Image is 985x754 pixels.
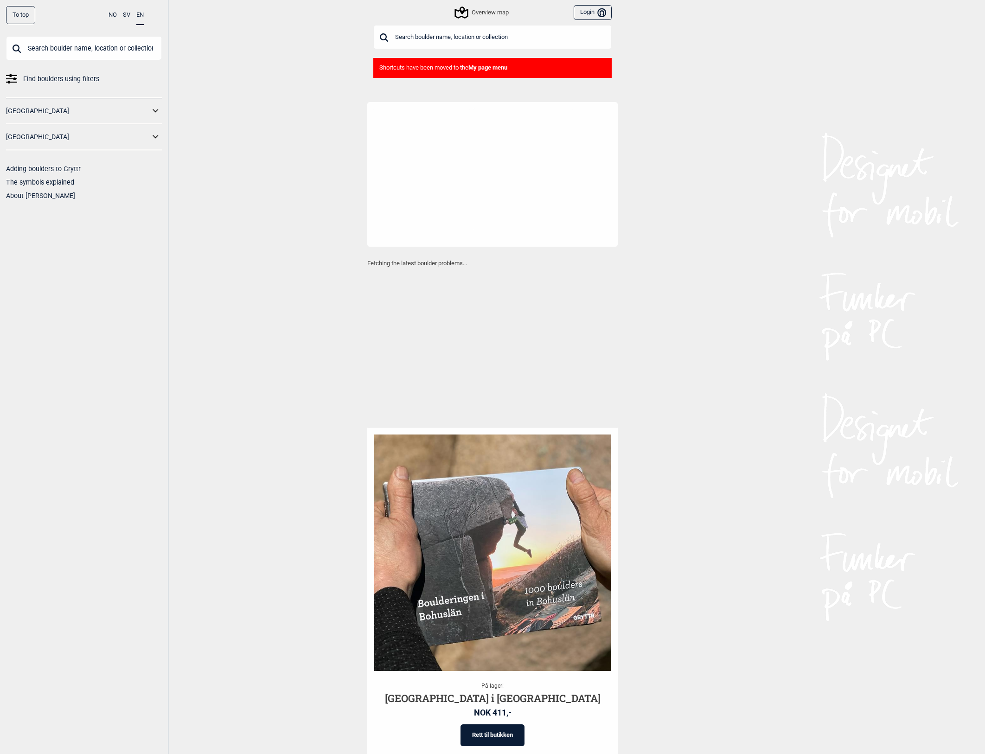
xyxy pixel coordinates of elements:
[374,680,611,691] p: På lager!
[6,130,150,144] a: [GEOGRAPHIC_DATA]
[6,192,75,199] a: About [PERSON_NAME]
[123,6,130,24] button: SV
[374,706,611,720] p: NOK 411,-
[461,724,524,746] a: Rett til butikken
[574,5,612,20] button: Login
[136,6,144,25] button: EN
[373,58,612,78] div: Shortcuts have been moved to the
[367,259,618,268] p: Fetching the latest boulder problems...
[6,6,35,24] div: To top
[374,691,611,706] h2: [GEOGRAPHIC_DATA] i [GEOGRAPHIC_DATA]
[6,179,74,186] a: The symbols explained
[109,6,117,24] button: NO
[456,7,509,18] div: Overview map
[6,72,162,86] a: Find boulders using filters
[23,72,99,86] span: Find boulders using filters
[6,36,162,60] input: Search boulder name, location or collection
[374,435,611,671] img: Omslag bouldering i bohuslen kvadrat
[468,64,507,71] b: My page menu
[6,165,81,173] a: Adding boulders to Gryttr
[6,104,150,118] a: [GEOGRAPHIC_DATA]
[373,25,612,49] input: Search boulder name, location or collection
